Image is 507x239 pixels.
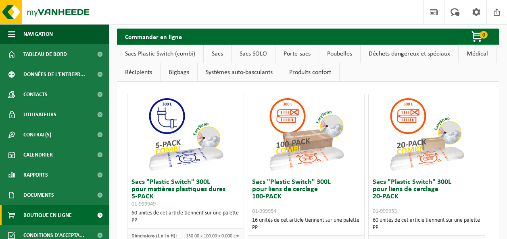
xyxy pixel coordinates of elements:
[131,234,177,239] span: Dimensions (L x l x H):
[131,201,156,207] span: 01-999949
[198,63,281,82] a: Systèmes auto-basculants
[23,24,53,44] span: Navigation
[458,29,498,45] button: 0
[252,208,276,214] span: 01-999954
[117,45,203,63] a: Sacs Plastic Switch (combi)
[23,165,48,185] span: Rapports
[252,224,360,231] div: PP
[23,205,72,225] span: Boutique en ligne
[161,63,197,82] a: Bigbags
[386,94,467,175] img: 01-999953
[373,224,481,231] div: PP
[117,29,190,44] h2: Commander en ligne
[23,125,51,145] span: Contrat(s)
[145,94,226,175] img: 01-999949
[23,145,53,165] span: Calendrier
[131,210,240,224] div: 60 unités de cet article tiennent sur une palette
[275,45,319,63] a: Porte-sacs
[373,179,481,215] h3: Sacs "Plastic Switch" 300L pour liens de cerclage 20-PACK
[23,84,48,105] span: Contacts
[232,45,275,63] a: Sacs SOLO
[131,179,240,208] h3: Sacs "Plastic Switch" 300L pour matières plastiques dures 5-PACK
[252,217,360,231] div: 16 unités de cet article tiennent sur une palette
[23,64,85,84] span: Données de l'entrepr...
[266,94,346,175] img: 01-999954
[319,45,360,63] a: Poubelles
[252,179,360,215] h3: Sacs "Plastic Switch" 300L pour liens de cerclage 100-PACK
[480,31,488,39] span: 0
[281,63,339,82] a: Produits confort
[459,45,496,63] a: Médical
[373,208,397,214] span: 01-999953
[117,63,160,82] a: Récipients
[23,185,54,205] span: Documents
[373,217,481,231] div: 60 unités de cet article tiennent sur une palette
[23,105,56,125] span: Utilisateurs
[23,44,67,64] span: Tableau de bord
[186,234,240,239] span: 130.00 x 100.00 x 0.000 cm
[361,45,458,63] a: Déchets dangereux et spéciaux
[131,217,240,224] div: PP
[204,45,231,63] a: Sacs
